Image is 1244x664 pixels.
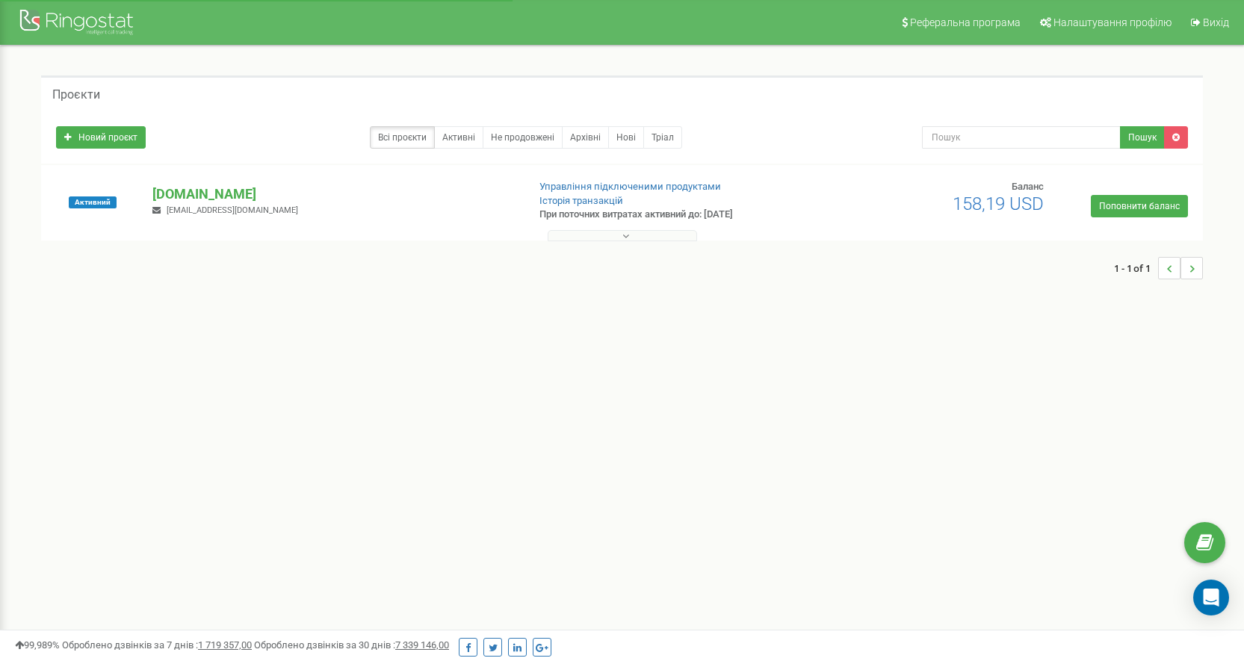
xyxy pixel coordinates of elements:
span: Активний [69,196,117,208]
a: Нові [608,126,644,149]
span: Налаштування профілю [1053,16,1172,28]
a: Поповнити баланс [1091,195,1188,217]
input: Пошук [922,126,1121,149]
div: Open Intercom Messenger [1193,580,1229,615]
a: Активні [434,126,483,149]
span: Вихід [1203,16,1229,28]
span: 158,19 USD [953,193,1044,214]
span: Баланс [1012,181,1044,192]
span: Реферальна програма [910,16,1021,28]
a: Всі проєкти [370,126,435,149]
span: 99,989% [15,639,60,651]
u: 7 339 146,00 [395,639,449,651]
a: Тріал [643,126,682,149]
a: Історія транзакцій [539,195,623,206]
span: Оброблено дзвінків за 30 днів : [254,639,449,651]
u: 1 719 357,00 [198,639,252,651]
a: Не продовжені [483,126,563,149]
a: Новий проєкт [56,126,146,149]
span: Оброблено дзвінків за 7 днів : [62,639,252,651]
a: Архівні [562,126,609,149]
a: Управління підключеними продуктами [539,181,721,192]
span: [EMAIL_ADDRESS][DOMAIN_NAME] [167,205,298,215]
span: 1 - 1 of 1 [1114,257,1158,279]
p: При поточних витратах активний до: [DATE] [539,208,805,222]
h5: Проєкти [52,88,100,102]
button: Пошук [1120,126,1165,149]
p: [DOMAIN_NAME] [152,184,515,204]
nav: ... [1114,242,1203,294]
